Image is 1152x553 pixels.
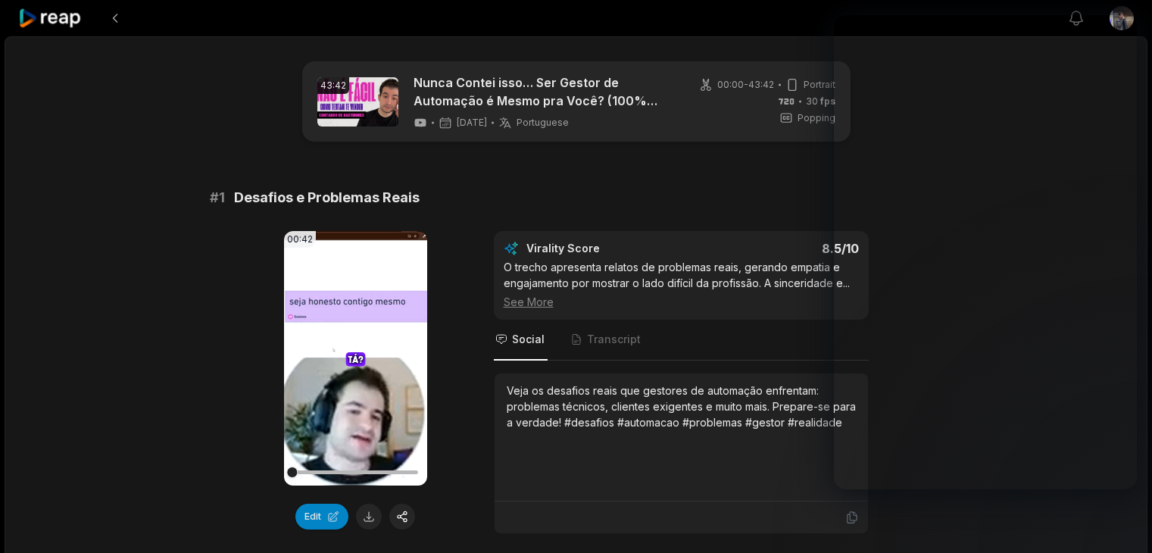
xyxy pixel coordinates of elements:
[517,117,569,129] span: Portuguese
[457,117,487,129] span: [DATE]
[806,95,835,108] span: 30
[210,187,225,208] span: # 1
[507,383,856,430] div: Veja os desafios reais que gestores de automação enfrentam: problemas técnicos, clientes exigente...
[504,294,859,310] div: See More
[504,259,859,310] div: O trecho apresenta relatos de problemas reais, gerando empatia e engajamento por mostrar o lado d...
[414,73,675,110] a: Nunca Contei isso… Ser Gestor de Automação é Mesmo pra Você? (100% Sincero)
[512,332,545,347] span: Social
[804,78,835,92] span: Portrait
[295,504,348,530] button: Edit
[526,241,689,256] div: Virality Score
[587,332,641,347] span: Transcript
[1100,501,1137,538] iframe: Intercom live chat
[234,187,420,208] span: Desafios e Problemas Reais
[494,320,869,361] nav: Tabs
[696,241,859,256] div: 8.5 /10
[834,15,1137,489] iframe: Intercom live chat
[284,231,427,486] video: Your browser does not support mp4 format.
[798,111,835,125] span: Popping
[820,95,835,107] span: fps
[717,78,774,92] span: 00:00 - 43:42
